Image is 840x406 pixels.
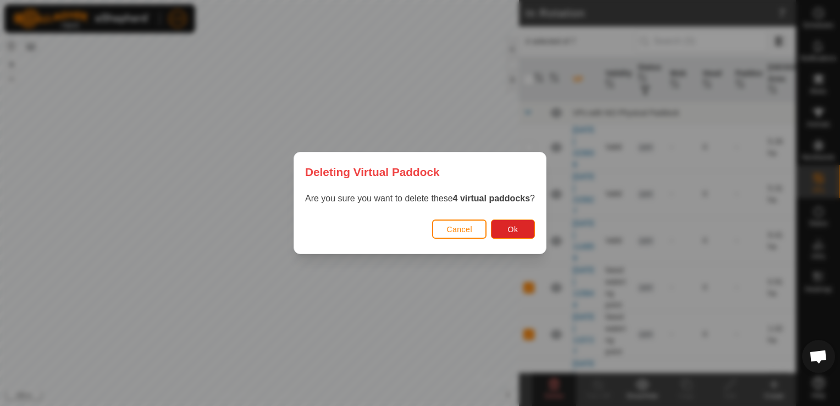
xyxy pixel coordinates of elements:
[491,220,535,239] button: Ok
[305,194,535,203] span: Are you sure you want to delete these ?
[305,163,440,180] span: Deleting Virtual Paddock
[432,220,487,239] button: Cancel
[802,340,835,373] div: Open chat
[508,225,518,234] span: Ok
[446,225,472,234] span: Cancel
[453,194,530,203] strong: 4 virtual paddocks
